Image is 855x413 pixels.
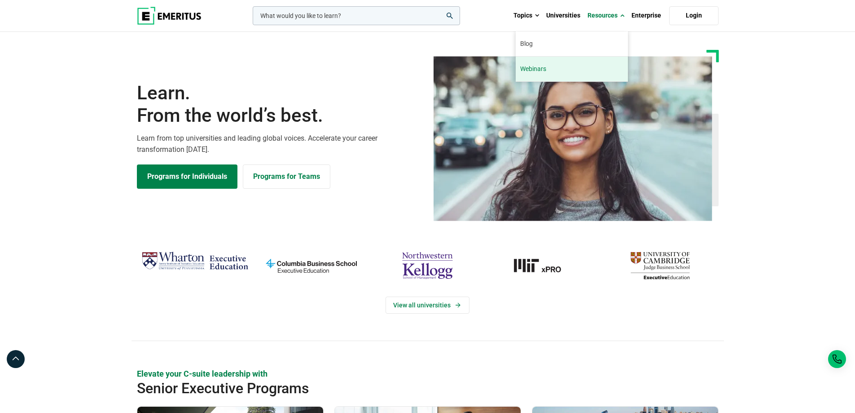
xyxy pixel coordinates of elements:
a: Blog [516,31,628,56]
p: Elevate your C-suite leadership with [137,368,719,379]
img: cambridge-judge-business-school [606,248,714,283]
a: Explore for Business [243,164,330,189]
img: northwestern-kellogg [374,248,481,283]
span: From the world’s best. [137,104,422,127]
h1: Learn. [137,82,422,127]
a: MIT-xPRO [490,248,597,283]
a: Explore Programs [137,164,237,189]
p: Learn from top universities and leading global voices. Accelerate your career transformation [DATE]. [137,133,422,155]
input: woocommerce-product-search-field-0 [253,6,460,25]
h2: Senior Executive Programs [137,379,660,397]
a: Login [669,6,719,25]
img: MIT xPRO [490,248,597,283]
img: Wharton Executive Education [141,248,249,275]
a: Webinars [516,57,628,81]
a: View Universities [386,297,469,314]
img: columbia-business-school [258,248,365,283]
img: Learn from the world's best [434,56,712,221]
